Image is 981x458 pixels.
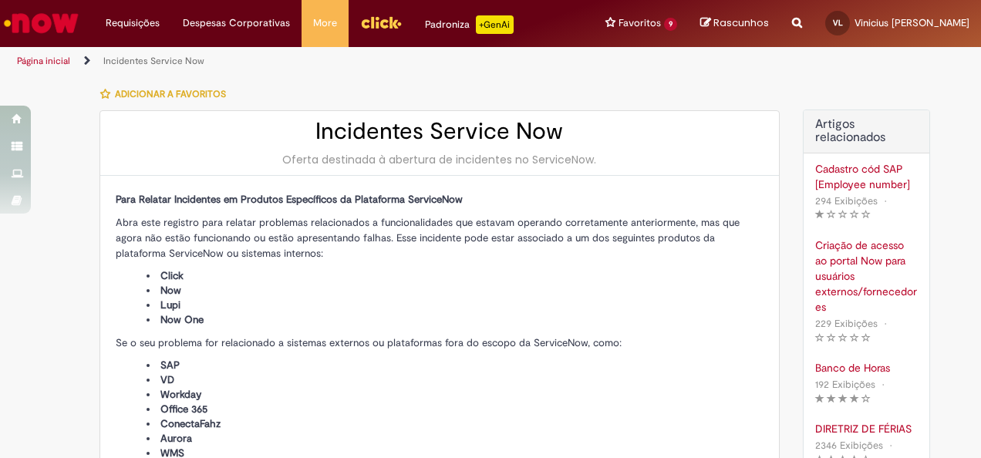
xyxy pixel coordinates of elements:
[881,190,890,211] span: •
[815,317,878,330] span: 229 Exibições
[160,388,201,401] span: Workday
[99,78,234,110] button: Adicionar a Favoritos
[116,152,764,167] div: Oferta destinada à abertura de incidentes no ServiceNow.
[815,118,918,145] h3: Artigos relacionados
[815,439,883,452] span: 2346 Exibições
[313,15,337,31] span: More
[160,284,181,297] span: Now
[160,269,184,282] span: Click
[815,194,878,207] span: 294 Exibições
[106,15,160,31] span: Requisições
[160,417,221,430] span: ConectaFahz
[116,216,740,260] span: Abra este registro para relatar problemas relacionados a funcionalidades que estavam operando cor...
[160,313,204,326] span: Now One
[815,161,918,192] a: Cadastro cód SAP [Employee number]
[160,402,207,416] span: Office 365
[17,55,70,67] a: Página inicial
[360,11,402,34] img: click_logo_yellow_360x200.png
[833,18,843,28] span: VL
[700,16,769,31] a: Rascunhos
[116,193,463,206] span: Para Relatar Incidentes em Produtos Específicos da Plataforma ServiceNow
[881,313,890,334] span: •
[160,298,180,312] span: Lupi
[878,374,888,395] span: •
[116,119,764,144] h2: Incidentes Service Now
[476,15,514,34] p: +GenAi
[886,435,895,456] span: •
[2,8,81,39] img: ServiceNow
[815,378,875,391] span: 192 Exibições
[116,336,622,349] span: Se o seu problema for relacionado a sistemas externos ou plataformas fora do escopo da ServiceNow...
[103,55,204,67] a: Incidentes Service Now
[664,18,677,31] span: 9
[815,237,918,315] a: Criação de acesso ao portal Now para usuários externos/fornecedores
[12,47,642,76] ul: Trilhas de página
[160,432,192,445] span: Aurora
[183,15,290,31] span: Despesas Corporativas
[815,421,918,436] a: DIRETRIZ DE FÉRIAS
[713,15,769,30] span: Rascunhos
[815,360,918,375] a: Banco de Horas
[855,16,969,29] span: Vinicius [PERSON_NAME]
[160,359,180,372] span: SAP
[160,373,174,386] span: VD
[425,15,514,34] div: Padroniza
[115,88,226,100] span: Adicionar a Favoritos
[619,15,661,31] span: Favoritos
